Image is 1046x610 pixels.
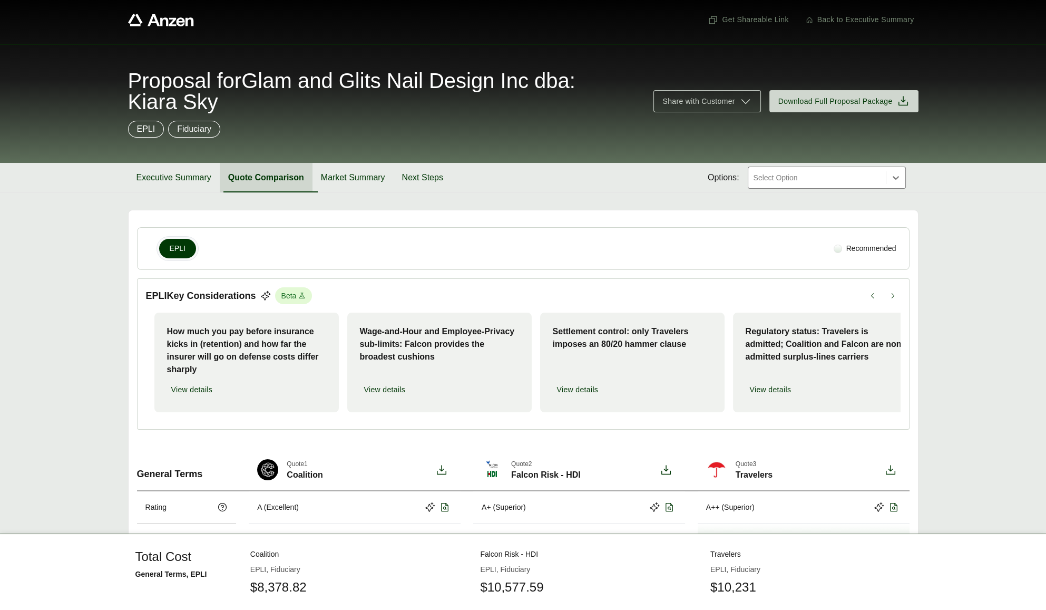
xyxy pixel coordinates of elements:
[394,163,452,192] button: Next Steps
[706,459,727,480] img: Travelers-Logo
[312,163,394,192] button: Market Summary
[360,325,519,363] p: Wage-and-Hour and Employee-Privacy sub-limits: Falcon provides the broadest cushions
[171,384,213,395] span: View details
[128,14,194,26] a: Anzen website
[553,380,603,400] button: View details
[553,325,712,351] p: Settlement control: only Travelers imposes an 80/20 hammer clause
[750,384,791,395] span: View details
[706,502,755,513] div: A++ (Superior)
[137,451,237,490] div: General Terms
[706,534,735,545] div: Admitted
[769,90,918,112] button: Download Full Proposal Package
[778,96,893,107] span: Download Full Proposal Package
[880,459,901,481] button: Download option
[257,459,278,480] img: Coalition-Logo
[257,502,299,513] div: A (Excellent)
[746,380,796,400] button: View details
[817,14,914,25] span: Back to Executive Summary
[736,469,773,481] span: Travelers
[511,459,581,469] span: Quote 2
[653,90,760,112] button: Share with Customer
[482,534,527,545] div: Non-Admitted
[137,123,155,135] p: EPLI
[557,384,599,395] span: View details
[364,384,406,395] span: View details
[145,502,167,513] p: Rating
[128,70,641,112] span: Proposal for Glam and Glits Nail Design Inc dba: Kiara Sky
[801,10,918,30] button: Back to Executive Summary
[275,287,312,304] span: Beta
[736,459,773,469] span: Quote 3
[746,325,905,363] p: Regulatory status: Travelers is admitted; Coalition and Falcon are non-admitted surplus-lines car...
[708,14,789,25] span: Get Shareable Link
[167,325,326,376] p: How much you pay before insurance kicks in (retention) and how far the insurer will go on defense...
[146,289,256,303] p: EPLI Key Considerations
[257,534,302,545] div: Non-Admitted
[177,123,211,135] p: Fiduciary
[170,243,185,254] span: EPLI
[220,163,312,192] button: Quote Comparison
[511,469,581,481] span: Falcon Risk - HDI
[708,171,739,184] span: Options:
[167,380,217,400] button: View details
[128,163,220,192] button: Executive Summary
[703,10,793,30] button: Get Shareable Link
[482,502,526,513] div: A+ (Superior)
[431,459,452,481] button: Download option
[287,459,322,469] span: Quote 1
[287,469,322,481] span: Coalition
[662,96,735,107] span: Share with Customer
[145,534,174,545] p: Admitted
[482,459,503,480] img: Falcon Risk - HDI-Logo
[706,566,733,577] div: $10,231
[482,566,519,577] div: $10,577.59
[656,459,677,481] button: Download option
[829,239,901,258] div: Recommended
[145,566,178,577] p: Total Cost
[257,566,290,577] div: $8,378.82
[159,239,196,258] button: EPLI
[360,380,410,400] button: View details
